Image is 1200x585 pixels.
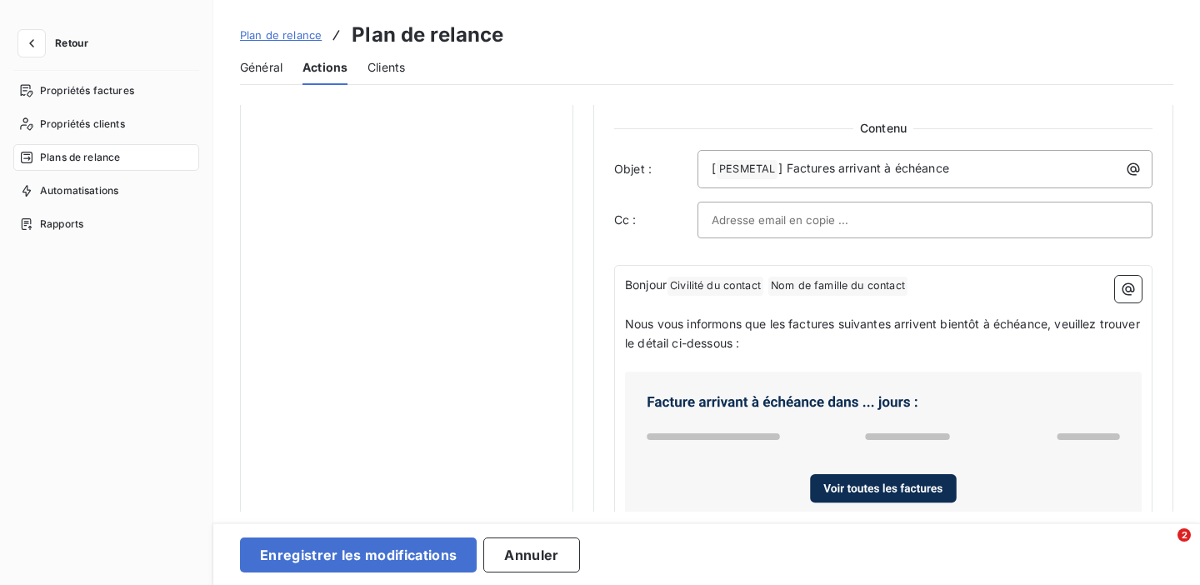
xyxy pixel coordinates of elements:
[712,207,891,232] input: Adresse email en copie ...
[40,150,120,165] span: Plans de relance
[13,77,199,104] a: Propriétés factures
[240,537,477,572] button: Enregistrer les modifications
[614,212,697,228] label: Cc :
[40,83,134,98] span: Propriétés factures
[13,30,102,57] button: Retour
[13,211,199,237] a: Rapports
[40,117,125,132] span: Propriétés clients
[13,144,199,171] a: Plans de relance
[1143,528,1183,568] iframe: Intercom live chat
[240,59,282,76] span: Général
[712,161,716,175] span: [
[778,161,949,175] span: ] Factures arrivant à échéance
[768,277,907,296] span: Nom de famille du contact
[1177,528,1191,542] span: 2
[40,183,118,198] span: Automatisations
[367,59,405,76] span: Clients
[614,161,697,177] span: Objet :
[13,111,199,137] a: Propriétés clients
[240,27,322,43] a: Plan de relance
[667,277,763,296] span: Civilité du contact
[55,38,88,48] span: Retour
[625,277,667,292] span: Bonjour
[853,120,913,137] span: Contenu
[240,28,322,42] span: Plan de relance
[40,217,83,232] span: Rapports
[13,177,199,204] a: Automatisations
[302,59,347,76] span: Actions
[352,20,503,50] h3: Plan de relance
[625,317,1143,350] span: Nous vous informons que les factures suivantes arrivent bientôt à échéance, veuillez trouver le d...
[483,537,579,572] button: Annuler
[717,160,777,179] span: PESMETAL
